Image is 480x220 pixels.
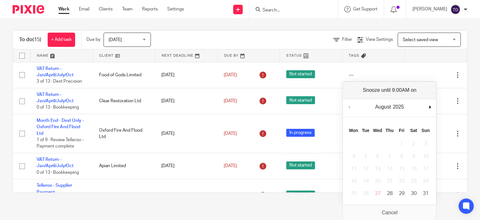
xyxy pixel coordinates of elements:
[19,36,41,43] h1: To do
[86,36,100,43] p: Due by
[403,38,438,42] span: Select saved view
[286,191,315,198] span: Not started
[13,5,44,14] img: Pixie
[155,62,217,88] td: [DATE]
[419,187,431,200] button: 31
[37,118,84,136] a: Month End - Dext Only - Oxford Fire And Flood Ltd
[58,6,69,12] a: Work
[155,179,217,212] td: [DATE]
[342,37,352,42] span: Filter
[374,102,392,112] div: August
[346,102,352,112] button: Previous Month
[155,88,217,114] td: [DATE]
[109,38,122,42] span: [DATE]
[122,6,133,12] a: Team
[286,129,315,137] span: In progress
[386,128,394,133] abbr: Thursday
[79,6,89,12] a: Email
[37,79,82,84] span: 3 of 13 · Dext Precision
[224,99,237,103] span: [DATE]
[421,128,430,133] abbr: Sunday
[142,6,158,12] a: Reports
[33,37,41,42] span: (15)
[37,105,79,110] span: 0 of 13 · Bookkeeping
[48,33,75,47] a: + Add task
[93,179,155,212] td: Cellexcel Ltd
[37,170,79,175] span: 0 of 13 · Bookkeeping
[349,128,358,133] abbr: Monday
[450,4,460,15] img: svg%3E
[262,8,319,13] input: Search
[93,88,155,114] td: Clear Restoration Ltd
[427,102,433,112] button: Next Month
[353,7,377,11] span: Get Support
[37,138,84,149] span: 1 of 9 · Review Telleroo - Payment complete
[373,128,382,133] abbr: Wednesday
[366,37,393,42] span: View Settings
[224,131,237,136] span: [DATE]
[399,128,405,133] abbr: Friday
[383,187,395,200] button: 28
[395,187,407,200] button: 29
[412,6,447,12] p: [PERSON_NAME]
[99,6,113,12] a: Clients
[93,62,155,88] td: Food of Gods Limited
[224,164,237,168] span: [DATE]
[349,54,359,57] span: Tags
[155,114,217,153] td: [DATE]
[362,128,370,133] abbr: Tuesday
[37,92,74,103] a: VAT Return - Jan/April/July/Oct
[155,153,217,179] td: [DATE]
[349,72,399,78] div: ---
[286,96,315,104] span: Not started
[392,102,405,112] div: 2025
[37,183,72,194] a: Telleroo - Supplier Payment
[93,153,155,179] td: Apian Limited
[167,6,184,12] a: Settings
[286,70,315,78] span: Not started
[286,161,315,169] span: Not started
[224,73,237,77] span: [DATE]
[37,66,74,77] a: VAT Return - Jan/April/July/Oct
[93,114,155,153] td: Oxford Fire And Flood Ltd
[37,157,74,168] a: VAT Return - Jan/April/July/Oct
[407,187,419,200] button: 30
[410,128,417,133] abbr: Saturday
